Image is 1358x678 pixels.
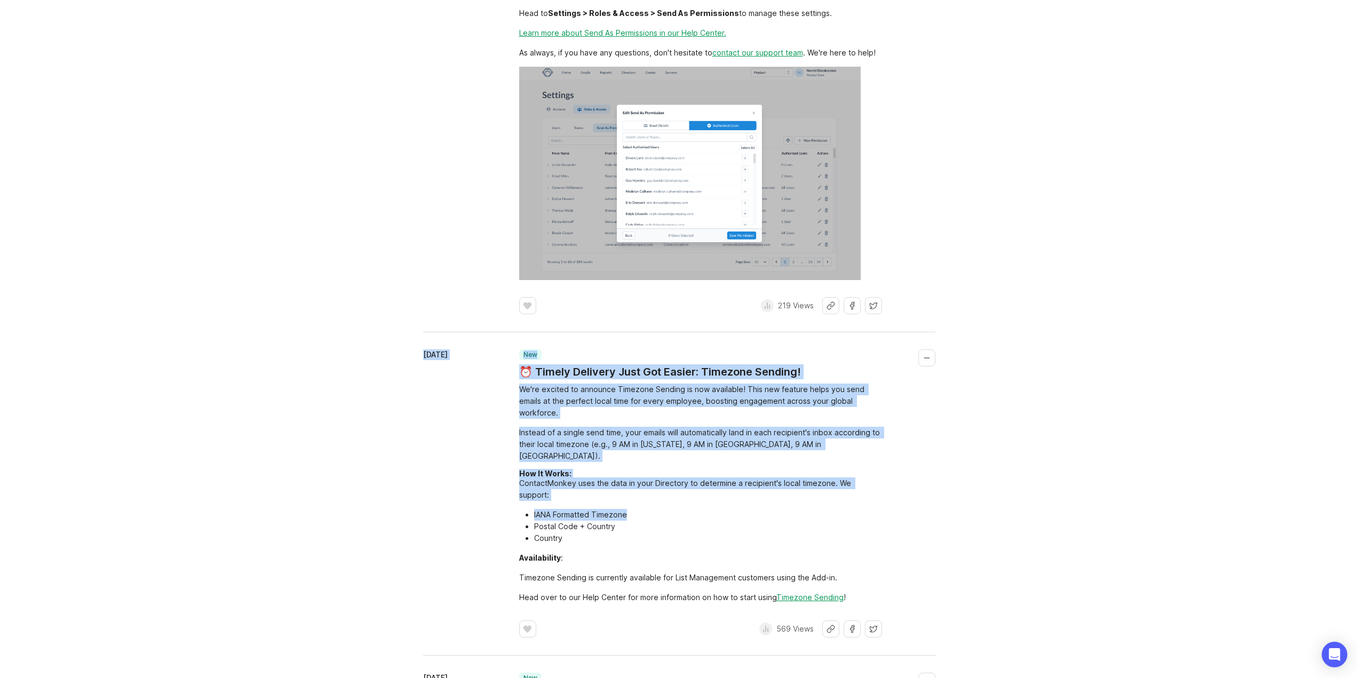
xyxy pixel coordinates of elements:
[776,593,844,602] a: Timezone Sending
[712,48,803,57] a: contact our support team
[523,350,537,359] p: new
[519,47,882,59] div: As always, if you have any questions, don't hesitate to . We're here to help!
[519,28,726,37] a: Learn more about Send As Permissions in our Help Center.
[519,552,882,564] div: :
[519,477,882,501] div: ContactMonkey uses the data in your Directory to determine a recipient's local timezone. We support:
[865,620,882,637] button: Share on X
[822,620,839,637] button: Share link
[534,521,882,532] li: Postal Code + Country
[519,7,882,19] div: Head to to manage these settings.
[1322,642,1347,667] div: Open Intercom Messenger
[844,297,861,314] button: Share on Facebook
[778,300,814,311] p: 219 Views
[822,297,839,314] button: Share link
[519,470,882,477] div: How It Works:
[519,572,882,584] div: Timezone Sending is currently available for List Management customers using the Add-in.
[423,350,448,359] time: [DATE]
[918,349,935,366] button: Collapse changelog entry
[534,532,882,544] li: Country
[519,67,861,280] img: image
[548,9,739,18] div: Settings > Roles & Access > Send As Permissions
[519,592,882,603] div: Head over to our Help Center for more information on how to start using !
[519,427,882,462] div: Instead of a single send time, your emails will automatically land in each recipient's inbox acco...
[776,624,814,634] p: 569 Views
[865,297,882,314] button: Share on X
[519,384,882,419] div: We're excited to announce Timezone Sending is now available! This new feature helps you send emai...
[519,553,561,562] div: Availability
[519,364,801,379] a: ⏰ Timely Delivery Just Got Easier: Timezone Sending!
[534,509,882,521] li: IANA Formatted Timezone
[844,620,861,637] button: Share on Facebook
